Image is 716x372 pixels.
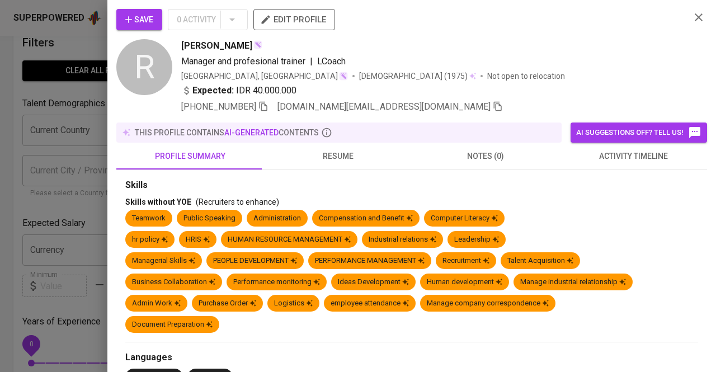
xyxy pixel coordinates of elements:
span: Skills without YOE [125,197,191,206]
span: AI suggestions off? Tell us! [576,126,701,139]
div: HUMAN RESOURCE MANAGEMENT [228,234,351,245]
button: AI suggestions off? Tell us! [571,123,707,143]
span: LCoach [317,56,346,67]
span: Save [125,13,153,27]
div: Talent Acquisition [507,256,573,266]
div: employee attendance [331,298,409,309]
div: Logistics [274,298,313,309]
div: Human development [427,277,502,288]
div: Industrial relations [369,234,436,245]
img: magic_wand.svg [253,40,262,49]
a: edit profile [253,15,335,23]
div: Performance monitoring [233,277,320,288]
div: PEOPLE DEVELOPMENT [213,256,297,266]
span: [PHONE_NUMBER] [181,101,256,112]
div: Recruitment [442,256,489,266]
div: hr policy [132,234,168,245]
b: Expected: [192,84,234,97]
span: resume [271,149,405,163]
span: [PERSON_NAME] [181,39,252,53]
div: Public Speaking [183,213,235,224]
span: profile summary [123,149,257,163]
div: Leadership [454,234,499,245]
span: notes (0) [418,149,553,163]
span: [DEMOGRAPHIC_DATA] [359,70,444,82]
div: Compensation and Benefit [319,213,413,224]
div: R [116,39,172,95]
span: [DOMAIN_NAME][EMAIL_ADDRESS][DOMAIN_NAME] [277,101,491,112]
span: activity timeline [566,149,700,163]
div: Manage industrial relationship [520,277,626,288]
div: Teamwork [132,213,166,224]
p: this profile contains contents [135,127,319,138]
div: (1975) [359,70,476,82]
span: | [310,55,313,68]
div: Business Collaboration [132,277,215,288]
div: Purchase Order [199,298,256,309]
span: Manager and profesional trainer [181,56,305,67]
div: Document Preparation [132,319,213,330]
button: edit profile [253,9,335,30]
div: Languages [125,351,698,364]
div: Skills [125,179,698,192]
div: IDR 40.000.000 [181,84,296,97]
div: Manage company correspondence [427,298,549,309]
div: [GEOGRAPHIC_DATA], [GEOGRAPHIC_DATA] [181,70,348,82]
div: PERFORMANCE MANAGEMENT [315,256,425,266]
div: Ideas Development [338,277,409,288]
span: (Recruiters to enhance) [196,197,279,206]
div: Admin Work [132,298,181,309]
span: AI-generated [224,128,279,137]
div: Computer Literacy [431,213,498,224]
div: Managerial Skills [132,256,195,266]
button: Save [116,9,162,30]
span: edit profile [262,12,326,27]
p: Not open to relocation [487,70,565,82]
img: magic_wand.svg [339,72,348,81]
div: Administration [253,213,301,224]
div: HRIS [186,234,210,245]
